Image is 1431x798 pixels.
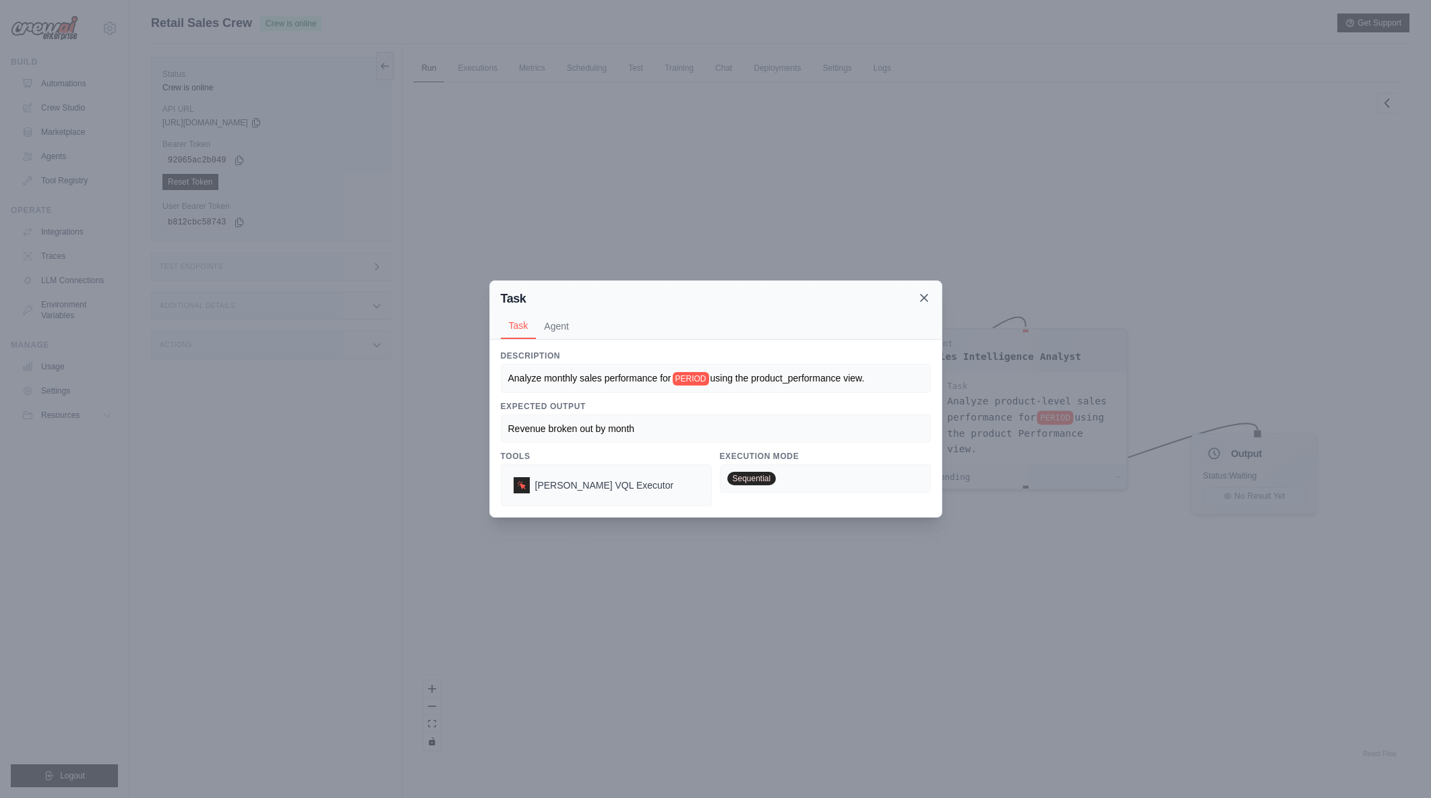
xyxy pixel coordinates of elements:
[501,451,712,462] h3: Tools
[501,289,526,308] h2: Task
[727,472,777,485] span: Sequential
[673,372,709,386] span: PERIOD
[501,313,537,339] button: Task
[501,401,931,412] h3: Expected Output
[710,373,865,383] span: using the product_performance view.
[1364,733,1431,798] iframe: Chat Widget
[720,451,931,462] h3: Execution Mode
[536,313,577,339] button: Agent
[508,423,635,434] span: Revenue broken out by month
[508,373,671,383] span: Analyze monthly sales performance for
[501,350,931,361] h3: Description
[535,479,674,492] span: Denodo VQL Executor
